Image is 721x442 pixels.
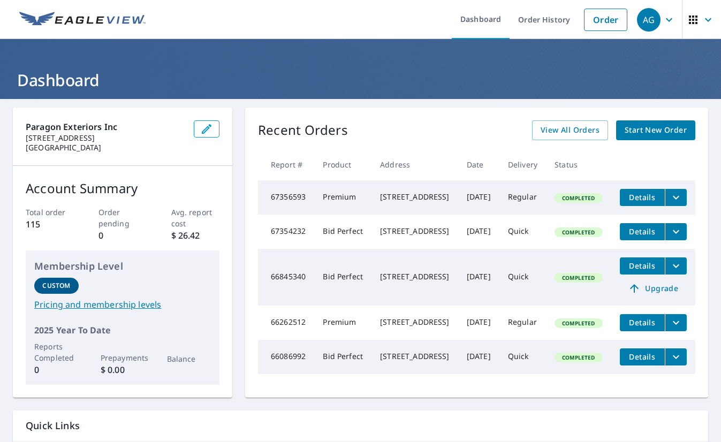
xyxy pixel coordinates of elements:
[458,215,499,249] td: [DATE]
[19,12,146,28] img: EV Logo
[26,120,185,133] p: Paragon Exteriors Inc
[620,189,665,206] button: detailsBtn-67356593
[34,259,211,273] p: Membership Level
[556,354,601,361] span: Completed
[499,149,546,180] th: Delivery
[380,351,450,362] div: [STREET_ADDRESS]
[314,340,371,374] td: Bid Perfect
[258,180,314,215] td: 67356593
[26,207,74,218] p: Total order
[626,282,680,295] span: Upgrade
[98,207,147,229] p: Order pending
[665,348,687,365] button: filesDropdownBtn-66086992
[371,149,458,180] th: Address
[499,306,546,340] td: Regular
[458,306,499,340] td: [DATE]
[13,69,708,91] h1: Dashboard
[625,124,687,137] span: Start New Order
[620,280,687,297] a: Upgrade
[171,207,220,229] p: Avg. report cost
[258,149,314,180] th: Report #
[499,215,546,249] td: Quick
[380,317,450,327] div: [STREET_ADDRESS]
[314,249,371,306] td: Bid Perfect
[626,192,658,202] span: Details
[26,143,185,153] p: [GEOGRAPHIC_DATA]
[458,149,499,180] th: Date
[620,223,665,240] button: detailsBtn-67354232
[314,215,371,249] td: Bid Perfect
[34,341,79,363] p: Reports Completed
[665,314,687,331] button: filesDropdownBtn-66262512
[626,352,658,362] span: Details
[556,319,601,327] span: Completed
[458,249,499,306] td: [DATE]
[258,120,348,140] p: Recent Orders
[620,348,665,365] button: detailsBtn-66086992
[380,192,450,202] div: [STREET_ADDRESS]
[258,340,314,374] td: 66086992
[499,249,546,306] td: Quick
[26,133,185,143] p: [STREET_ADDRESS]
[626,261,658,271] span: Details
[556,228,601,236] span: Completed
[499,340,546,374] td: Quick
[26,419,695,432] p: Quick Links
[380,271,450,282] div: [STREET_ADDRESS]
[620,257,665,275] button: detailsBtn-66845340
[556,194,601,202] span: Completed
[314,306,371,340] td: Premium
[380,226,450,237] div: [STREET_ADDRESS]
[42,281,70,291] p: Custom
[101,363,145,376] p: $ 0.00
[458,180,499,215] td: [DATE]
[34,298,211,311] a: Pricing and membership levels
[665,189,687,206] button: filesDropdownBtn-67356593
[499,180,546,215] td: Regular
[34,324,211,337] p: 2025 Year To Date
[616,120,695,140] a: Start New Order
[258,306,314,340] td: 66262512
[541,124,599,137] span: View All Orders
[556,274,601,281] span: Completed
[314,149,371,180] th: Product
[458,340,499,374] td: [DATE]
[171,229,220,242] p: $ 26.42
[26,218,74,231] p: 115
[665,257,687,275] button: filesDropdownBtn-66845340
[258,215,314,249] td: 67354232
[637,8,661,32] div: AG
[620,314,665,331] button: detailsBtn-66262512
[626,317,658,327] span: Details
[626,226,658,237] span: Details
[26,179,219,198] p: Account Summary
[258,249,314,306] td: 66845340
[34,363,79,376] p: 0
[532,120,608,140] a: View All Orders
[314,180,371,215] td: Premium
[584,9,627,31] a: Order
[101,352,145,363] p: Prepayments
[546,149,611,180] th: Status
[665,223,687,240] button: filesDropdownBtn-67354232
[98,229,147,242] p: 0
[167,353,211,364] p: Balance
